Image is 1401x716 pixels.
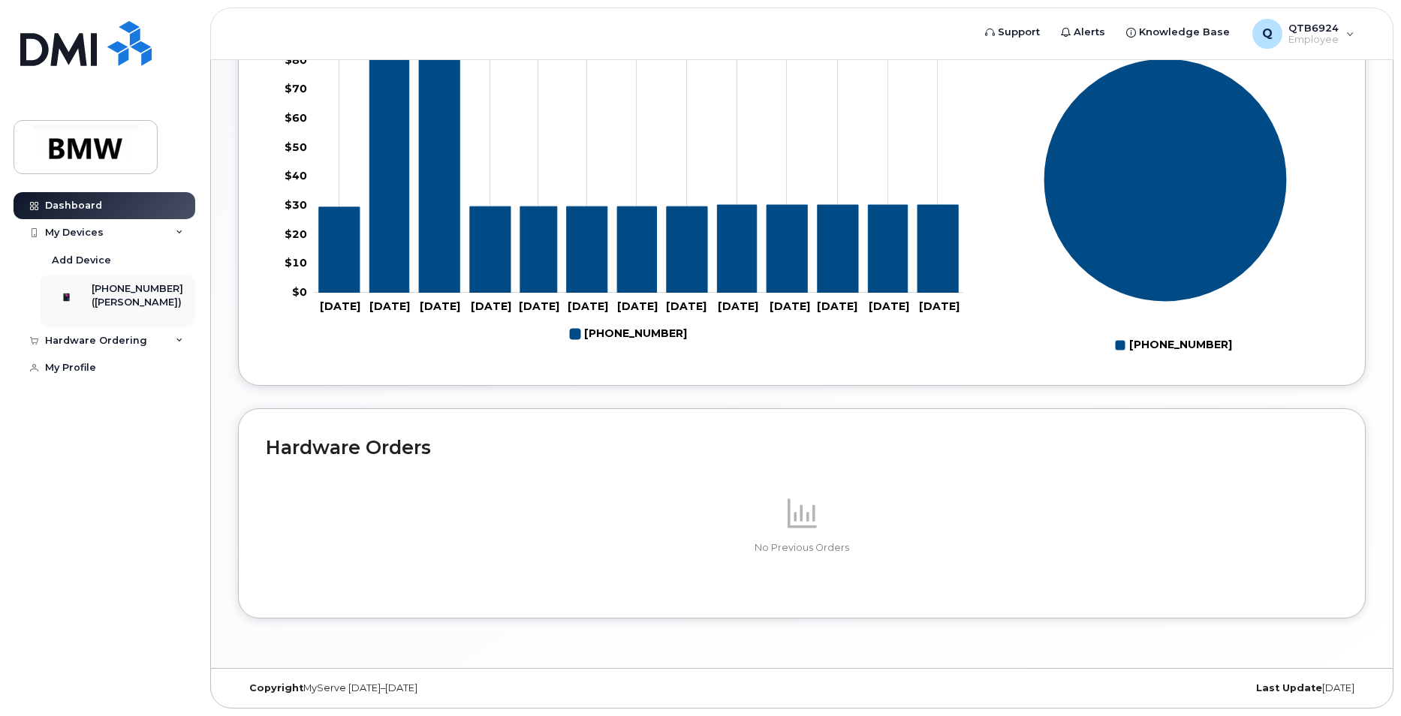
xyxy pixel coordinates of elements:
tspan: $20 [285,227,307,240]
strong: Last Update [1256,682,1322,693]
tspan: $0 [292,285,307,299]
a: Alerts [1050,17,1116,47]
tspan: [DATE] [320,299,360,313]
a: Support [975,17,1050,47]
tspan: [DATE] [420,299,460,313]
tspan: [DATE] [718,299,758,313]
tspan: [DATE] [869,299,909,313]
tspan: $80 [285,53,307,66]
tspan: [DATE] [369,299,410,313]
tspan: $10 [285,256,307,269]
p: No Previous Orders [266,541,1338,555]
g: Legend [570,321,687,347]
tspan: [DATE] [817,299,857,313]
g: Chart [285,24,963,347]
tspan: $40 [285,169,307,182]
strong: Copyright [249,682,303,693]
tspan: [DATE] [617,299,658,313]
tspan: [DATE] [519,299,559,313]
g: Series [1044,58,1288,302]
div: QTB6924 [1242,19,1365,49]
tspan: [DATE] [666,299,707,313]
span: Knowledge Base [1139,25,1230,40]
span: Support [998,25,1040,40]
tspan: [DATE] [471,299,511,313]
span: Employee [1288,34,1339,46]
g: 201-314-8630 [570,321,687,347]
iframe: Messenger Launcher [1336,651,1390,705]
span: QTB6924 [1288,22,1339,34]
tspan: $30 [285,198,307,212]
span: Alerts [1074,25,1105,40]
tspan: $70 [285,82,307,95]
div: MyServe [DATE]–[DATE] [238,682,614,694]
tspan: [DATE] [770,299,810,313]
tspan: $60 [285,111,307,125]
h2: Hardware Orders [266,436,1338,459]
g: Chart [1044,58,1288,357]
tspan: [DATE] [568,299,608,313]
tspan: $50 [285,140,307,153]
tspan: [DATE] [919,299,960,313]
a: Knowledge Base [1116,17,1240,47]
g: Legend [1115,332,1232,358]
span: Q [1262,25,1273,43]
div: [DATE] [990,682,1366,694]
